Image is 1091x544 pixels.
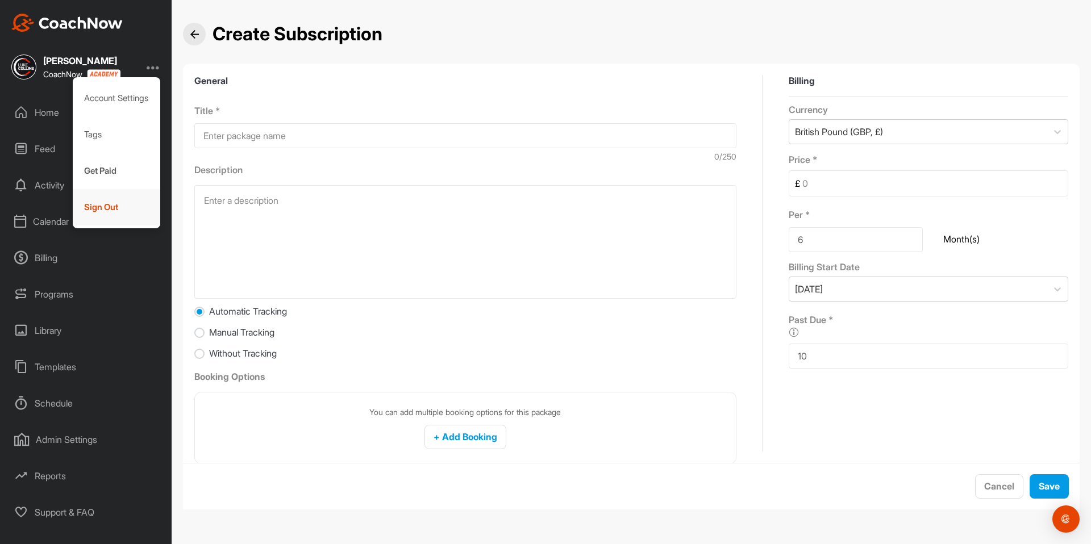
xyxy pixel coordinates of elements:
div: Activity [6,171,166,199]
img: square_5324f3c746d17696c68cfe1a241c5094.jpg [11,55,36,79]
span: Without Tracking [209,348,277,359]
label: Billing [789,75,1068,87]
span: Billing Start Date [789,261,860,273]
img: CoachNow [11,14,123,32]
p: You can add multiple booking options for this package [209,406,722,418]
div: Open Intercom Messenger [1052,505,1080,533]
img: Back [190,30,199,39]
div: Calendar [6,207,166,236]
div: Reports [6,462,166,490]
div: Programs [6,280,166,308]
div: Library [6,316,166,345]
span: Automatic Tracking [209,306,287,317]
div: Sign Out [73,189,161,225]
div: British Pound (GBP, £) [795,125,883,139]
p: Price [789,154,1068,166]
div: [PERSON_NAME] [43,56,120,65]
span: Cancel [984,480,1014,492]
input: 0 [800,171,1068,196]
div: Admin Settings [6,425,166,454]
span: Save [1039,480,1060,492]
p: Per [789,209,923,221]
div: Home [6,98,166,127]
div: Feed [6,135,166,163]
label: General [194,75,736,87]
div: 0 /250 [714,150,736,162]
span: + Add Booking [434,431,497,442]
div: Templates [6,353,166,381]
div: CoachNow [43,69,120,79]
input: Enter package name [194,123,736,148]
div: Schedule [6,389,166,417]
button: Save [1030,474,1069,499]
span: £ [789,178,800,190]
input: Manual Tracking [194,328,205,338]
button: + Add Booking [424,425,506,449]
label: Booking Options [194,371,265,383]
div: Billing [6,244,166,272]
input: Automatic Tracking [194,307,205,317]
span: Description [194,164,243,176]
div: Month(s) [934,227,1068,252]
img: CoachNow acadmey [87,69,120,79]
p: Title [194,105,736,117]
span: Manual Tracking [209,327,274,338]
div: Account Settings [73,80,161,116]
div: [DATE] [795,282,823,296]
div: Support & FAQ [6,498,166,526]
span: Currency [789,104,828,116]
p: Past Due [789,314,1068,326]
div: Tags [73,116,161,153]
div: Get Paid [73,153,161,189]
input: Without Tracking [194,349,205,359]
h2: Create Subscription [213,23,382,45]
button: Cancel [975,474,1023,499]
